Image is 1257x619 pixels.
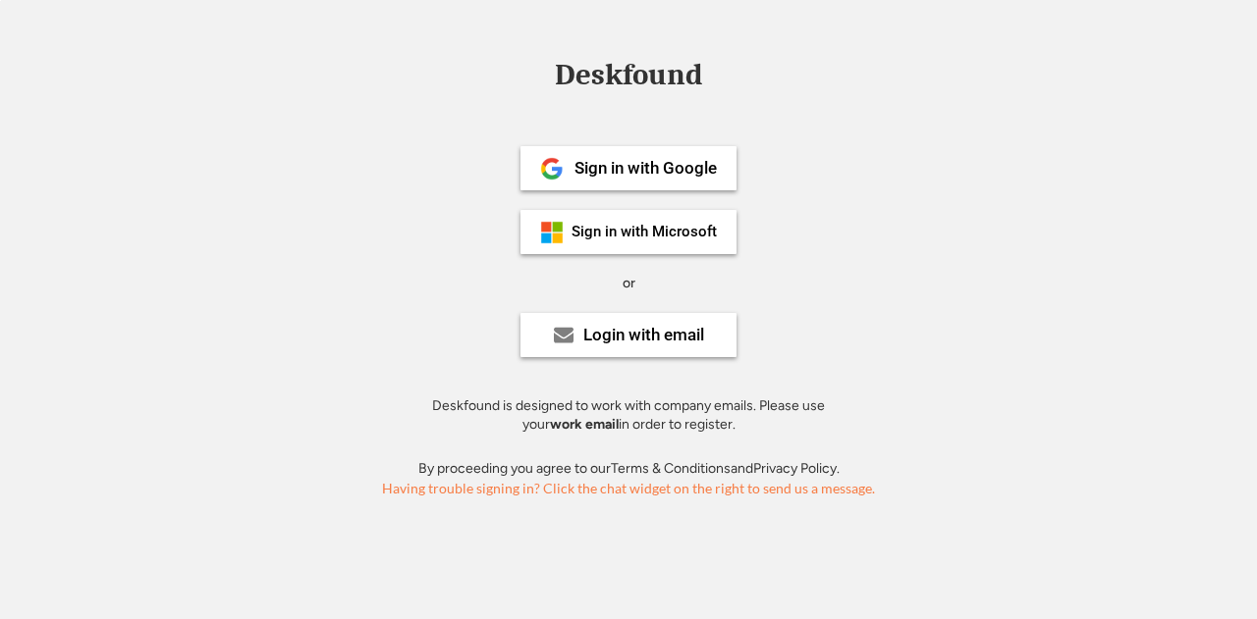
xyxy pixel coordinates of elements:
[545,60,712,90] div: Deskfound
[550,416,619,433] strong: work email
[418,459,840,479] div: By proceeding you agree to our and
[540,157,564,181] img: 1024px-Google__G__Logo.svg.png
[540,221,564,244] img: ms-symbollockup_mssymbol_19.png
[574,160,717,177] div: Sign in with Google
[572,225,717,239] div: Sign in with Microsoft
[611,460,731,477] a: Terms & Conditions
[583,327,704,343] div: Login with email
[408,396,849,435] div: Deskfound is designed to work with company emails. Please use your in order to register.
[623,274,635,293] div: or
[753,460,840,477] a: Privacy Policy.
